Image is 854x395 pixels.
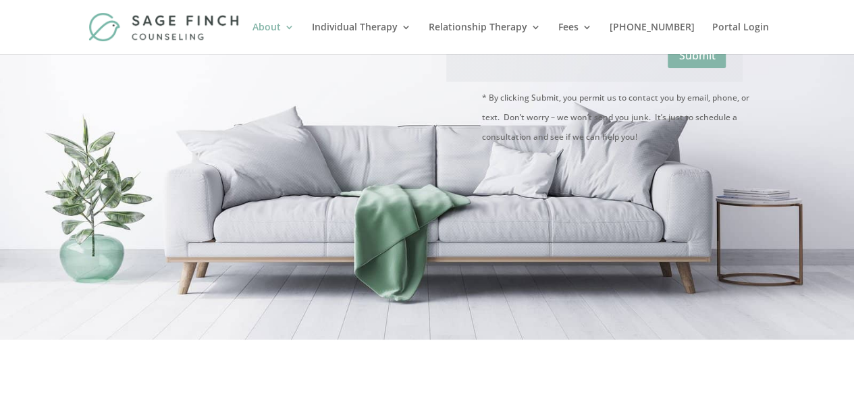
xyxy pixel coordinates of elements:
a: About [252,22,294,54]
a: Relationship Therapy [429,22,541,54]
p: * By clicking Submit, you permit us to contact you by email, phone, or text. Don’t worry – we won... [481,88,768,147]
a: Portal Login [712,22,769,54]
a: Fees [558,22,592,54]
a: [PHONE_NUMBER] [610,22,695,54]
img: Sage Finch Counseling | LGBTQ+ Therapy in Plano [88,12,242,41]
a: Individual Therapy [312,22,411,54]
button: Submit [668,43,726,68]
